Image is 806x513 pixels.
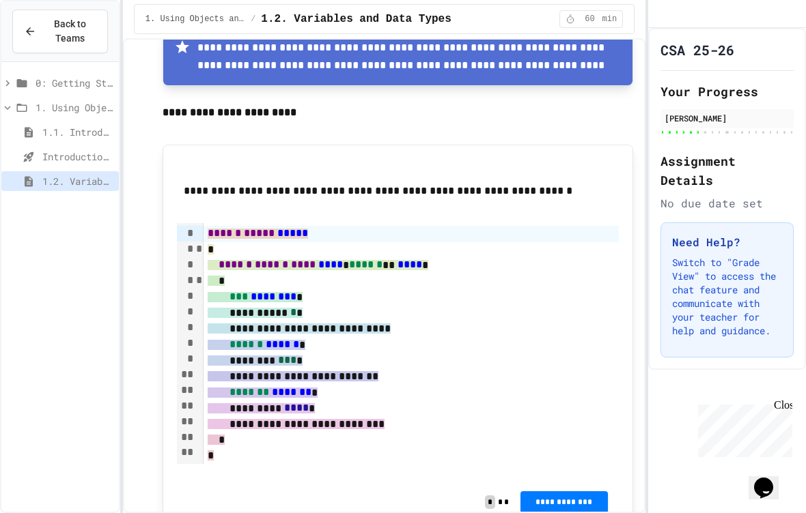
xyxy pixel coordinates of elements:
div: Chat with us now!Close [5,5,94,87]
span: 60 [579,14,601,25]
span: 1. Using Objects and Methods [145,14,245,25]
p: Switch to "Grade View" to access the chat feature and communicate with your teacher for help and ... [672,256,782,338]
div: [PERSON_NAME] [665,112,790,124]
span: 1.1. Introduction to Algorithms, Programming, and Compilers [42,125,113,139]
h2: Assignment Details [661,151,794,190]
span: 1.2. Variables and Data Types [42,174,113,188]
h3: Need Help? [672,234,782,250]
div: No due date set [661,195,794,211]
span: 1. Using Objects and Methods [36,100,113,115]
span: / [251,14,255,25]
span: Introduction to Algorithms, Programming, and Compilers [42,149,113,164]
h2: Your Progress [661,82,794,101]
button: Back to Teams [12,10,108,53]
span: min [602,14,617,25]
span: 1.2. Variables and Data Types [261,11,451,27]
span: 0: Getting Started [36,76,113,90]
h1: CSA 25-26 [661,40,734,59]
span: Back to Teams [44,17,96,46]
iframe: chat widget [749,458,792,499]
iframe: chat widget [693,399,792,457]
